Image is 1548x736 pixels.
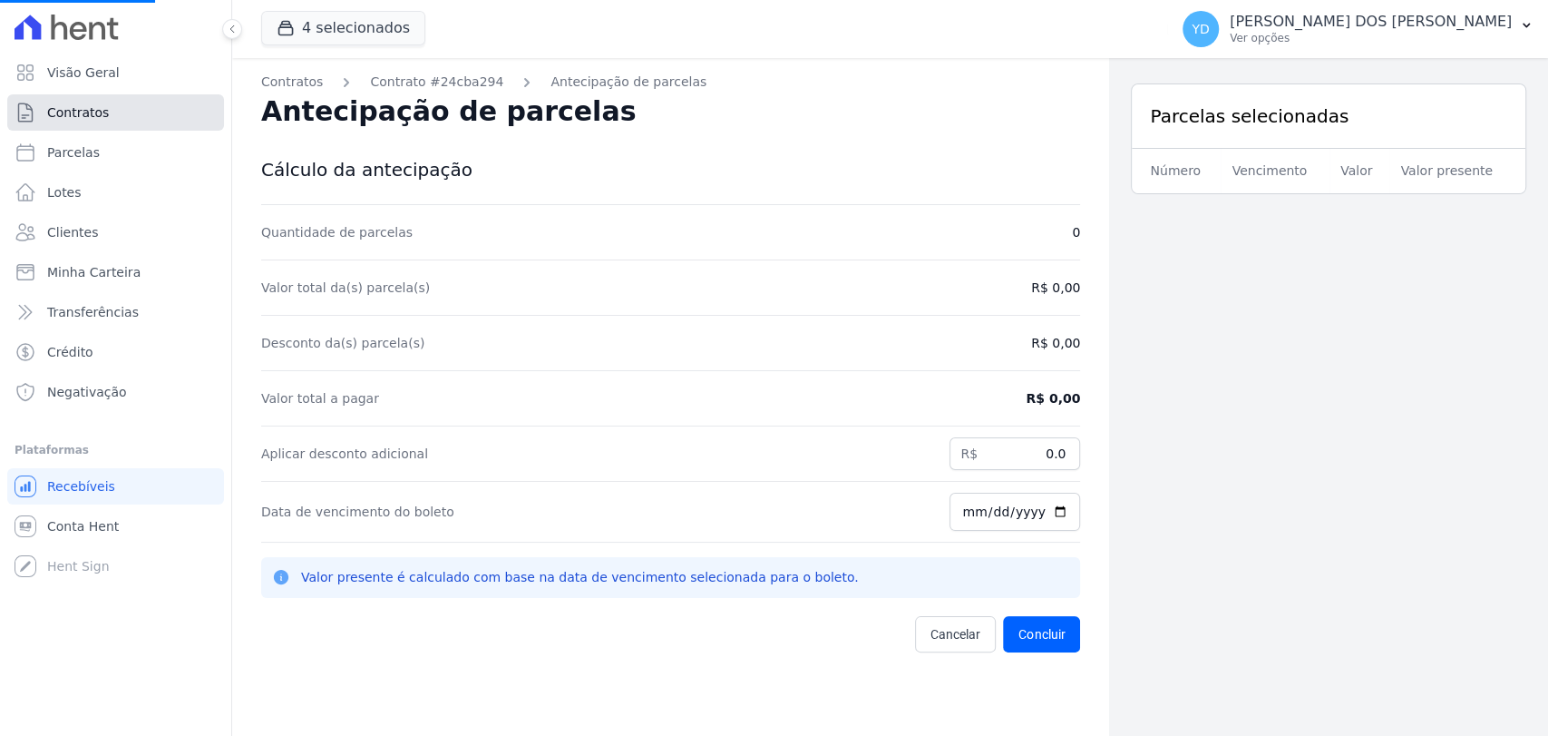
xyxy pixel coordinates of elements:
th: Número [1132,149,1221,193]
label: Data de vencimento do boleto [261,505,454,519]
button: Concluir [1003,616,1080,653]
a: Cancelar [915,616,996,653]
div: Plataformas [15,439,217,461]
a: Negativação [7,374,224,410]
span: Crédito [47,343,93,361]
dt: Valor total da(s) parcela(s) [261,279,430,297]
span: Cancelar [930,625,980,643]
span: R$ [960,447,978,461]
span: Recebíveis [47,477,115,496]
dd: R$ 0,00 [1026,389,1080,407]
span: Conta Hent [47,517,119,535]
a: Visão Geral [7,54,224,91]
p: [PERSON_NAME] DOS [PERSON_NAME] [1230,13,1512,31]
dd: R$ 0,00 [1031,279,1080,297]
span: Visão Geral [47,64,120,82]
a: Contrato #24cba294 [370,73,503,92]
a: Antecipação de parcelas [550,73,706,92]
a: Parcelas [7,134,224,171]
a: Transferências [7,294,224,330]
a: Contratos [7,94,224,131]
span: Transferências [47,303,139,321]
label: Aplicar desconto adicional [261,447,428,461]
button: 4 selecionados [261,11,425,45]
button: YD [PERSON_NAME] DOS [PERSON_NAME] Ver opções [1168,4,1548,54]
a: Recebíveis [7,468,224,505]
label: Quantidade de parcelas [261,225,413,240]
a: Minha Carteira [7,254,224,290]
nav: Breadcrumb [261,73,1080,92]
span: Cálculo da antecipação [261,159,472,181]
a: Crédito [7,334,224,370]
span: Contratos [47,103,109,122]
span: Antecipação de parcelas [261,95,636,127]
dt: Valor total a pagar [261,389,379,407]
span: Parcelas [47,143,100,162]
dd: 0 [1072,223,1080,241]
span: Minha Carteira [47,263,141,281]
p: Ver opções [1230,31,1512,45]
p: Valor presente é calculado com base na data de vencimento selecionada para o boleto. [301,568,1069,587]
a: Conta Hent [7,508,224,545]
dt: Desconto da(s) parcela(s) [261,334,424,352]
th: Valor presente [1389,149,1525,193]
span: Clientes [47,223,98,241]
span: Negativação [47,383,127,401]
th: Valor [1329,149,1389,193]
div: Parcelas selecionadas [1132,84,1525,149]
a: Lotes [7,174,224,211]
a: Contratos [261,73,323,92]
dd: R$ 0,00 [1031,334,1080,352]
th: Vencimento [1221,149,1329,193]
span: Lotes [47,183,82,201]
span: YD [1192,23,1209,35]
a: Clientes [7,214,224,250]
